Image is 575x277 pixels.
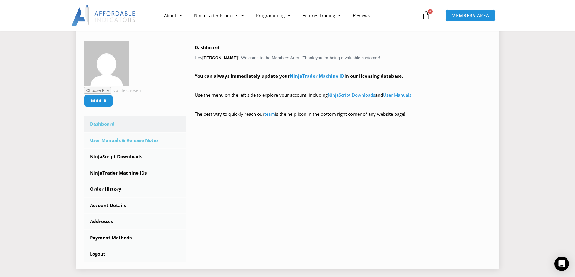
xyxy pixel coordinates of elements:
[195,43,491,127] div: Hey ! Welcome to the Members Area. Thank you for being a valuable customer!
[84,133,186,148] a: User Manuals & Release Notes
[264,111,275,117] a: team
[383,92,411,98] a: User Manuals
[290,73,344,79] a: NinjaTrader Machine ID
[84,181,186,197] a: Order History
[554,257,569,271] div: Open Intercom Messenger
[202,55,238,60] strong: [PERSON_NAME]
[195,73,403,79] strong: You can always immediately update your in our licensing database.
[84,116,186,262] nav: Account pages
[452,13,489,18] span: MEMBERS AREA
[195,44,223,50] b: Dashboard –
[84,165,186,181] a: NinjaTrader Machine IDs
[413,7,439,24] a: 0
[250,8,296,22] a: Programming
[296,8,347,22] a: Futures Trading
[347,8,376,22] a: Reviews
[84,230,186,246] a: Payment Methods
[195,110,491,127] p: The best way to quickly reach our is the help icon in the bottom right corner of any website page!
[84,41,129,86] img: 7cab07c83a4753f1c77a8d48baab561adb3751c28df28a35c0b9696f2f60caa4
[84,116,186,132] a: Dashboard
[195,91,491,108] p: Use the menu on the left side to explore your account, including and .
[188,8,250,22] a: NinjaTrader Products
[428,9,433,14] span: 0
[328,92,375,98] a: NinjaScript Downloads
[158,8,420,22] nav: Menu
[84,214,186,229] a: Addresses
[445,9,496,22] a: MEMBERS AREA
[84,149,186,165] a: NinjaScript Downloads
[84,246,186,262] a: Logout
[158,8,188,22] a: About
[71,5,136,26] img: LogoAI | Affordable Indicators – NinjaTrader
[84,198,186,213] a: Account Details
